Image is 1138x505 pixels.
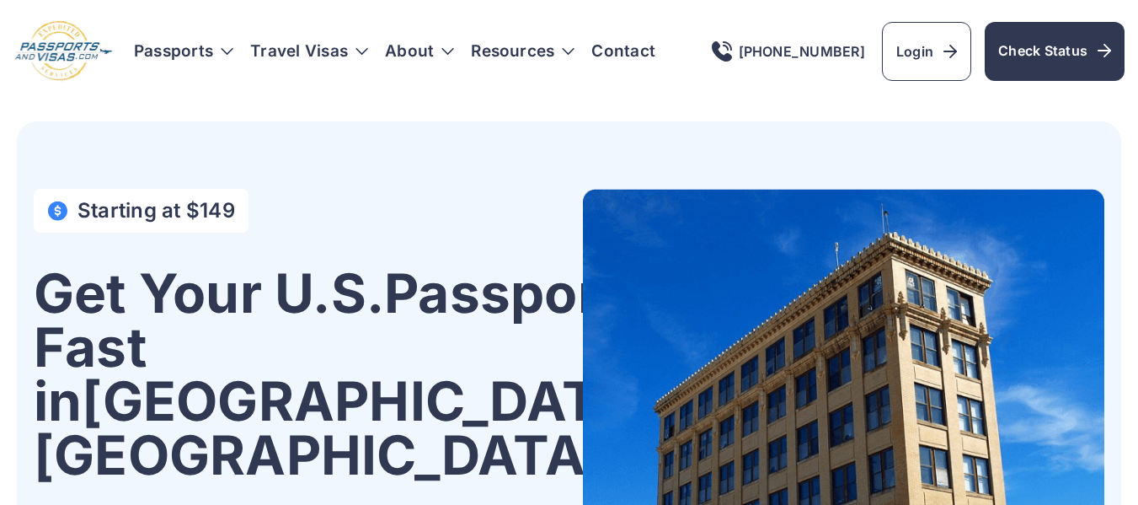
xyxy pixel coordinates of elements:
[882,22,971,81] a: Login
[13,20,114,83] img: Logo
[712,41,865,62] a: [PHONE_NUMBER]
[985,22,1125,81] a: Check Status
[250,43,368,60] h3: Travel Visas
[471,43,574,60] h3: Resources
[591,43,655,60] a: Contact
[896,41,957,62] span: Login
[77,199,235,223] h4: Starting at $149
[134,43,233,60] h3: Passports
[998,40,1111,61] span: Check Status
[385,43,434,60] a: About
[34,266,671,482] h1: Get Your U.S. Passport Fast in [GEOGRAPHIC_DATA], [GEOGRAPHIC_DATA]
